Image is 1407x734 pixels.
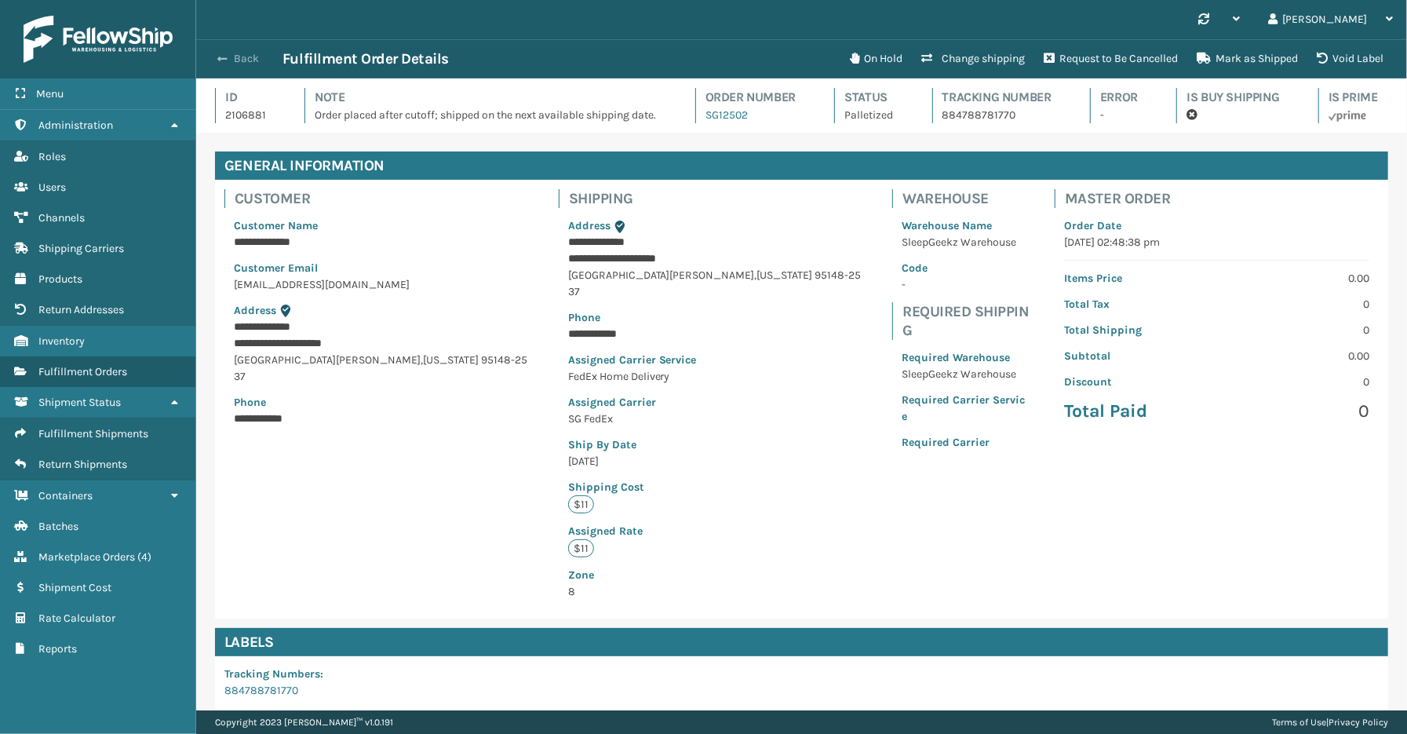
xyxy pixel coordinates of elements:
p: Customer Email [234,260,530,276]
p: Total Paid [1064,400,1207,423]
p: Order placed after cutoff; shipped on the next available shipping date. [315,107,666,123]
span: Users [38,181,66,194]
p: Total Tax [1064,296,1207,312]
p: 0 [1227,400,1369,423]
p: 0 [1227,296,1369,312]
span: Products [38,272,82,286]
p: Code [902,260,1026,276]
p: 884788781770 [942,107,1062,123]
span: Roles [38,150,66,163]
p: Required Warehouse [902,349,1026,366]
p: Order Date [1064,217,1369,234]
p: - [902,276,1026,293]
p: 0 [1227,322,1369,338]
h4: Master Order [1065,189,1379,208]
span: Fulfillment Shipments [38,427,148,440]
p: Zone [568,567,865,583]
h4: Required Shipping [902,302,1036,340]
p: Discount [1064,374,1207,390]
a: SG12502 [705,108,748,122]
h4: Status [844,88,903,107]
p: FedEx Home Delivery [568,368,865,385]
span: [US_STATE] [757,268,813,282]
span: 95148-2537 [568,268,862,298]
img: logo [24,16,173,63]
span: Reports [38,642,77,655]
span: Shipping Carriers [38,242,124,255]
i: On Hold [850,53,859,64]
a: 884788781770 [224,684,298,697]
a: Terms of Use [1272,717,1326,728]
a: Privacy Policy [1329,717,1388,728]
span: , [755,268,757,282]
i: Mark as Shipped [1197,53,1211,64]
p: Assigned Carrier Service [568,352,865,368]
span: Inventory [38,334,85,348]
p: SleepGeekz Warehouse [902,366,1026,382]
p: Copyright 2023 [PERSON_NAME]™ v 1.0.191 [215,710,393,734]
p: $11 [568,539,594,557]
h4: Warehouse [902,189,1036,208]
span: Shipment Cost [38,581,111,594]
span: Containers [38,489,93,502]
p: Assigned Rate [568,523,865,539]
h4: Is Buy Shipping [1186,88,1289,107]
span: Fulfillment Orders [38,365,127,378]
p: Required Carrier [902,434,1026,451]
span: Marketplace Orders [38,550,135,564]
p: Customer Name [234,217,530,234]
p: SleepGeekz Warehouse [902,234,1026,250]
i: Change shipping [921,53,932,64]
p: Palletized [844,107,903,123]
span: Administration [38,119,113,132]
p: Phone [234,394,530,411]
span: ( 4 ) [137,550,151,564]
span: Return Addresses [38,303,124,316]
span: Rate Calculator [38,612,115,625]
p: 0 [1227,374,1369,390]
span: Address [568,219,611,232]
span: [US_STATE] [423,353,479,367]
h4: General Information [215,152,1388,180]
button: Request to Be Cancelled [1034,43,1187,75]
span: Address [234,304,276,317]
p: Subtotal [1064,348,1207,364]
button: Change shipping [912,43,1034,75]
span: [GEOGRAPHIC_DATA][PERSON_NAME] [234,353,421,367]
p: 2106881 [225,107,276,123]
span: 8 [568,567,865,598]
span: Shipment Status [38,396,121,409]
p: 0.00 [1227,348,1369,364]
h4: Is Prime [1329,88,1388,107]
button: Back [210,52,282,66]
span: Channels [38,211,85,225]
p: 0.00 [1227,270,1369,287]
div: | [1272,710,1388,734]
p: Items Price [1064,270,1207,287]
p: [DATE] [568,453,865,469]
h4: Tracking Number [942,88,1062,107]
p: Phone [568,309,865,326]
p: Assigned Carrier [568,394,865,411]
p: [DATE] 02:48:38 pm [1064,234,1369,250]
span: Return Shipments [38,458,127,471]
p: Required Carrier Service [902,392,1026,425]
span: Menu [36,87,64,100]
p: $11 [568,495,594,513]
span: , [421,353,423,367]
button: Void Label [1307,43,1393,75]
i: VOIDLABEL [1317,53,1328,64]
p: Shipping Cost [568,479,865,495]
h4: Order Number [705,88,807,107]
span: [GEOGRAPHIC_DATA][PERSON_NAME] [568,268,755,282]
h4: Customer [235,189,540,208]
p: Ship By Date [568,436,865,453]
span: Tracking Numbers : [224,667,323,681]
h4: Labels [215,628,1388,656]
h4: Note [315,88,666,107]
h4: Shipping [569,189,874,208]
p: Warehouse Name [902,217,1026,234]
h4: Id [225,88,276,107]
p: [EMAIL_ADDRESS][DOMAIN_NAME] [234,276,530,293]
span: 95148-2537 [234,353,527,383]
